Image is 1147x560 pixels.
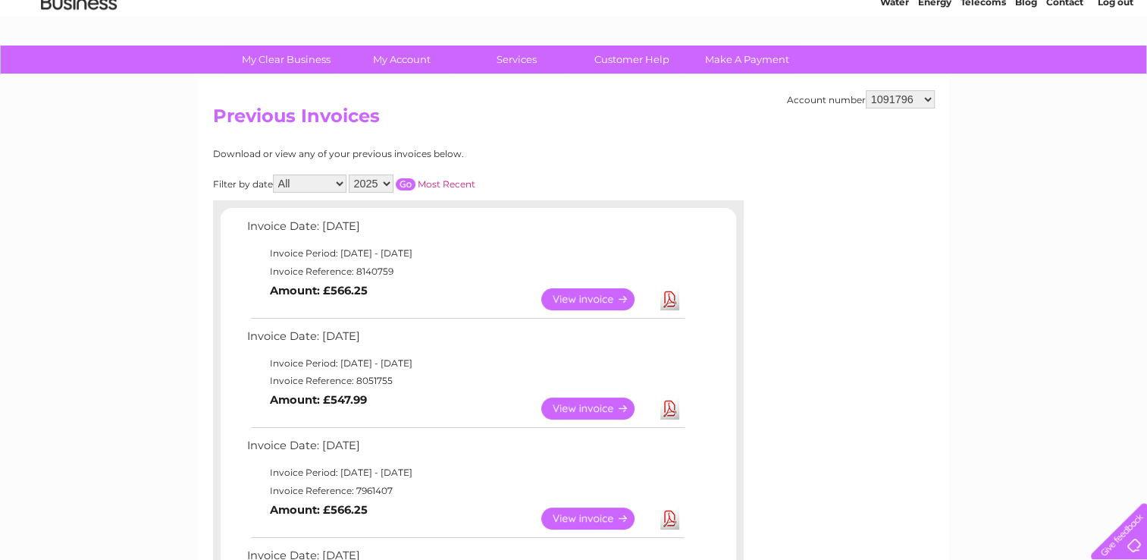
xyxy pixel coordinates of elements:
a: 0333 014 3131 [861,8,966,27]
td: Invoice Date: [DATE] [243,326,687,354]
a: Telecoms [961,64,1006,76]
a: Most Recent [418,178,475,190]
b: Amount: £547.99 [270,393,367,407]
a: Customer Help [569,46,694,74]
td: Invoice Date: [DATE] [243,436,687,464]
b: Amount: £566.25 [270,503,368,517]
b: Amount: £566.25 [270,284,368,297]
a: Blog [1015,64,1037,76]
a: View [541,288,653,310]
div: Clear Business is a trading name of Verastar Limited (registered in [GEOGRAPHIC_DATA] No. 3667643... [216,8,932,74]
div: Account number [787,90,935,109]
a: My Clear Business [224,46,349,74]
a: Make A Payment [685,46,810,74]
a: Water [880,64,909,76]
td: Invoice Reference: 8051755 [243,372,687,390]
a: My Account [339,46,464,74]
a: View [541,398,653,420]
a: Contact [1046,64,1083,76]
td: Invoice Reference: 7961407 [243,482,687,500]
div: Download or view any of your previous invoices below. [213,149,611,159]
div: Filter by date [213,175,611,193]
a: Energy [918,64,951,76]
td: Invoice Period: [DATE] - [DATE] [243,354,687,373]
a: View [541,508,653,530]
a: Download [660,288,679,310]
a: Services [454,46,579,74]
a: Download [660,508,679,530]
a: Log out [1097,64,1133,76]
td: Invoice Period: [DATE] - [DATE] [243,244,687,263]
img: logo.png [40,39,118,86]
a: Download [660,398,679,420]
h2: Previous Invoices [213,105,935,134]
td: Invoice Reference: 8140759 [243,263,687,281]
td: Invoice Period: [DATE] - [DATE] [243,464,687,482]
td: Invoice Date: [DATE] [243,216,687,244]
